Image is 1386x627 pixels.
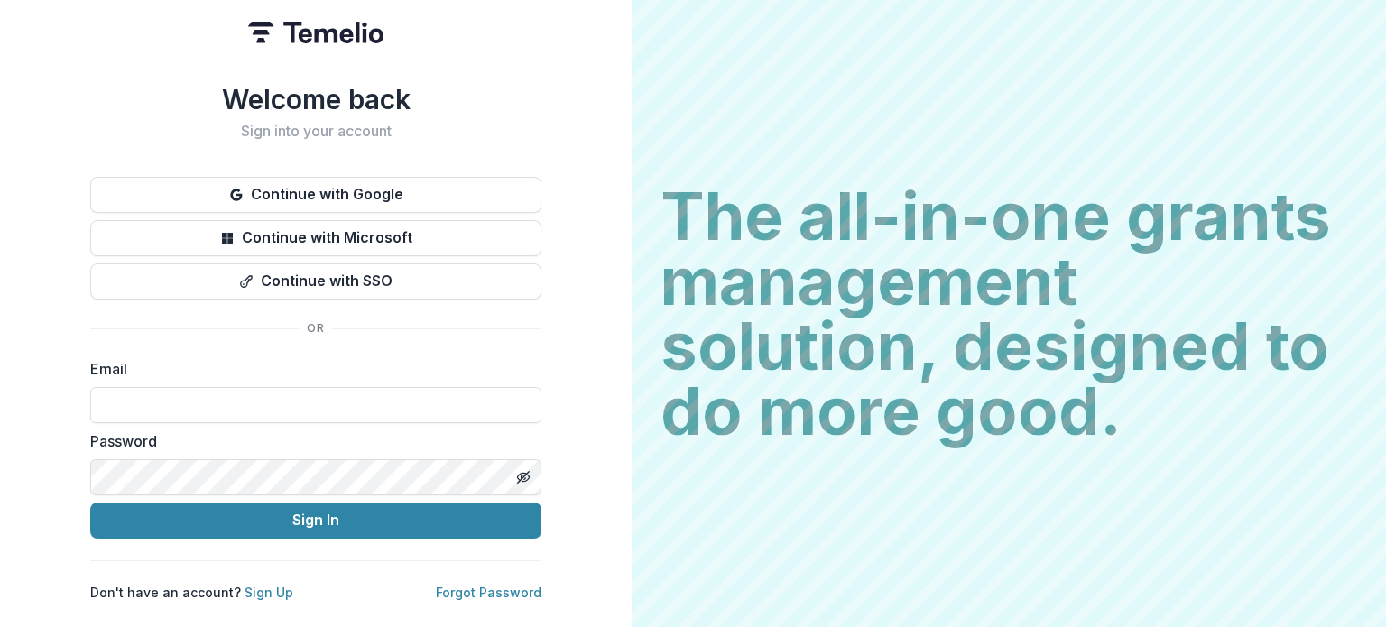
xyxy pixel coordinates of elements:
[90,123,541,140] h2: Sign into your account
[436,585,541,600] a: Forgot Password
[90,220,541,256] button: Continue with Microsoft
[90,358,531,380] label: Email
[509,463,538,492] button: Toggle password visibility
[90,503,541,539] button: Sign In
[90,177,541,213] button: Continue with Google
[90,263,541,300] button: Continue with SSO
[248,22,383,43] img: Temelio
[90,430,531,452] label: Password
[245,585,293,600] a: Sign Up
[90,583,293,602] p: Don't have an account?
[90,83,541,115] h1: Welcome back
